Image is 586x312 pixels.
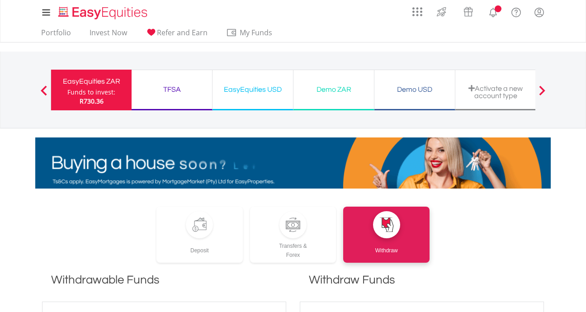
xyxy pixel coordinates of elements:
[455,2,482,19] a: Vouchers
[38,28,75,42] a: Portfolio
[412,7,422,17] img: grid-menu-icon.svg
[142,28,211,42] a: Refer and Earn
[250,238,336,260] div: Transfers & Forex
[156,238,243,255] div: Deposit
[137,83,207,96] div: TFSA
[67,88,115,97] div: Funds to invest:
[157,28,208,38] span: Refer and Earn
[80,97,104,105] span: R730.36
[218,83,288,96] div: EasyEquities USD
[250,207,336,263] a: Transfers &Forex
[434,5,449,19] img: thrive-v2.svg
[343,238,430,255] div: Withdraw
[343,207,430,263] a: Withdraw
[42,272,286,297] h1: Withdrawable Funds
[406,2,428,17] a: AppsGrid
[380,83,449,96] div: Demo USD
[57,75,126,88] div: EasyEquities ZAR
[156,207,243,263] a: Deposit
[461,85,530,99] div: Activate a new account type
[299,83,369,96] div: Demo ZAR
[528,2,551,22] a: My Profile
[86,28,131,42] a: Invest Now
[55,2,151,20] a: Home page
[300,272,544,297] h1: Withdraw Funds
[57,5,151,20] img: EasyEquities_Logo.png
[482,2,505,20] a: Notifications
[35,137,551,189] img: EasyMortage Promotion Banner
[505,2,528,20] a: FAQ's and Support
[226,27,285,38] span: My Funds
[461,5,476,19] img: vouchers-v2.svg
